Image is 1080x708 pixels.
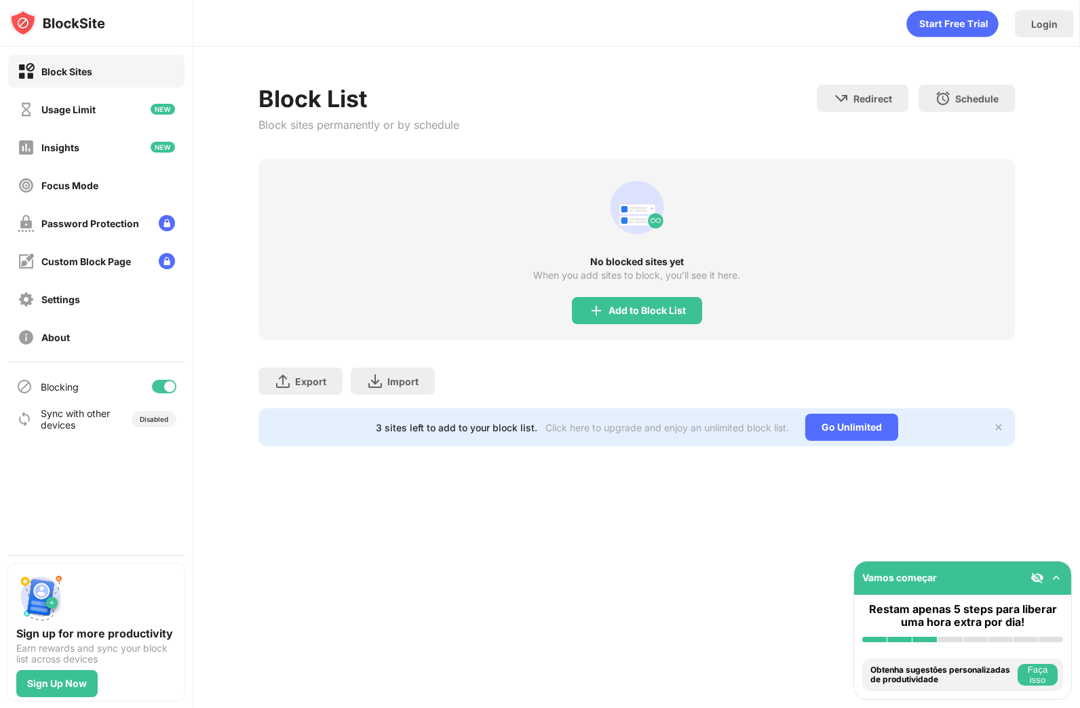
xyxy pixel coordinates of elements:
[18,139,35,156] img: insights-off.svg
[604,175,670,240] div: animation
[376,422,537,433] div: 3 sites left to add to your block list.
[545,422,789,433] div: Click here to upgrade and enjoy an unlimited block list.
[18,329,35,346] img: about-off.svg
[18,63,35,80] img: block-on.svg
[16,411,33,427] img: sync-icon.svg
[18,101,35,118] img: time-usage-off.svg
[993,422,1004,433] img: x-button.svg
[862,572,937,583] div: Vamos começar
[16,643,176,665] div: Earn rewards and sync your block list across devices
[906,10,999,37] div: animation
[41,142,79,153] div: Insights
[41,408,111,431] div: Sync with other devices
[533,270,740,281] div: When you add sites to block, you’ll see it here.
[18,253,35,270] img: customize-block-page-off.svg
[1030,571,1044,585] img: eye-not-visible.svg
[870,665,1014,685] div: Obtenha sugestões personalizadas de produtividade
[151,104,175,115] img: new-icon.svg
[853,93,892,104] div: Redirect
[41,218,139,229] div: Password Protection
[140,415,168,423] div: Disabled
[1049,571,1063,585] img: omni-setup-toggle.svg
[159,253,175,269] img: lock-menu.svg
[41,180,98,191] div: Focus Mode
[41,104,96,115] div: Usage Limit
[609,305,686,316] div: Add to Block List
[41,256,131,267] div: Custom Block Page
[41,332,70,343] div: About
[16,378,33,395] img: blocking-icon.svg
[18,291,35,308] img: settings-off.svg
[295,376,326,387] div: Export
[18,215,35,232] img: password-protection-off.svg
[258,85,459,113] div: Block List
[955,93,999,104] div: Schedule
[27,678,87,689] div: Sign Up Now
[862,603,1063,629] div: Restam apenas 5 steps para liberar uma hora extra por dia!
[41,381,79,393] div: Blocking
[18,177,35,194] img: focus-off.svg
[1018,664,1058,686] button: Faça isso
[805,414,898,441] div: Go Unlimited
[41,294,80,305] div: Settings
[1031,18,1058,30] div: Login
[16,572,65,621] img: push-signup.svg
[9,9,105,37] img: logo-blocksite.svg
[258,118,459,132] div: Block sites permanently or by schedule
[159,215,175,231] img: lock-menu.svg
[258,256,1016,267] div: No blocked sites yet
[387,376,419,387] div: Import
[151,142,175,153] img: new-icon.svg
[41,66,92,77] div: Block Sites
[16,627,176,640] div: Sign up for more productivity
